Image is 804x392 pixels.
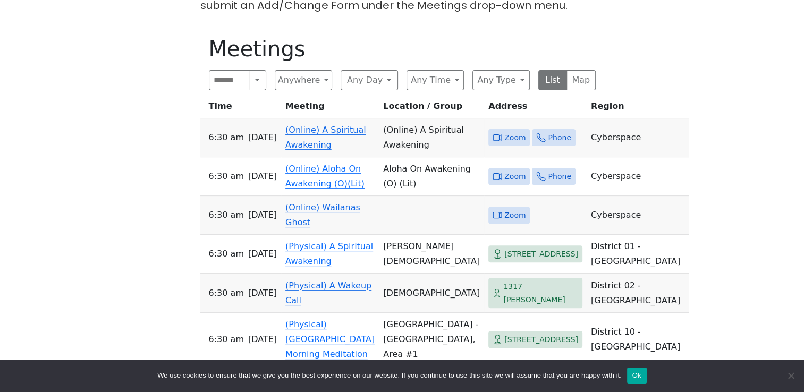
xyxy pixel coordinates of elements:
[379,274,484,313] td: [DEMOGRAPHIC_DATA]
[379,235,484,274] td: [PERSON_NAME][DEMOGRAPHIC_DATA]
[587,99,689,118] th: Region
[285,125,366,150] a: (Online) A Spiritual Awakening
[209,286,244,301] span: 6:30 AM
[548,170,571,183] span: Phone
[785,370,796,381] span: No
[472,70,530,90] button: Any Type
[587,313,689,367] td: District 10 - [GEOGRAPHIC_DATA]
[548,131,571,144] span: Phone
[281,99,379,118] th: Meeting
[157,370,621,381] span: We use cookies to ensure that we give you the best experience on our website. If you continue to ...
[209,246,244,261] span: 6:30 AM
[484,99,587,118] th: Address
[285,319,375,359] a: (Physical) [GEOGRAPHIC_DATA] Morning Meditation
[379,118,484,157] td: (Online) A Spiritual Awakening
[504,333,578,346] span: [STREET_ADDRESS]
[504,131,526,144] span: Zoom
[248,169,277,184] span: [DATE]
[341,70,398,90] button: Any Day
[248,208,277,223] span: [DATE]
[504,209,526,222] span: Zoom
[407,70,464,90] button: Any Time
[504,170,526,183] span: Zoom
[249,70,266,90] button: Search
[275,70,332,90] button: Anywhere
[285,280,371,305] a: (Physical) A Wakeup Call
[587,196,689,235] td: Cyberspace
[587,235,689,274] td: District 01 - [GEOGRAPHIC_DATA]
[285,164,365,189] a: (Online) Aloha On Awakening (O)(Lit)
[587,157,689,196] td: Cyberspace
[379,313,484,367] td: [GEOGRAPHIC_DATA] - [GEOGRAPHIC_DATA], Area #1
[503,280,578,306] span: 1317 [PERSON_NAME]
[285,202,360,227] a: (Online) Wailanas Ghost
[627,368,647,384] button: Ok
[209,36,596,62] h1: Meetings
[538,70,568,90] button: List
[248,130,277,145] span: [DATE]
[209,70,250,90] input: Search
[379,99,484,118] th: Location / Group
[209,208,244,223] span: 6:30 AM
[248,286,277,301] span: [DATE]
[209,332,244,347] span: 6:30 AM
[566,70,596,90] button: Map
[504,248,578,261] span: [STREET_ADDRESS]
[248,246,277,261] span: [DATE]
[200,99,282,118] th: Time
[379,157,484,196] td: Aloha On Awakening (O) (Lit)
[587,274,689,313] td: District 02 - [GEOGRAPHIC_DATA]
[248,332,277,347] span: [DATE]
[209,169,244,184] span: 6:30 AM
[587,118,689,157] td: Cyberspace
[285,241,373,266] a: (Physical) A Spiritual Awakening
[209,130,244,145] span: 6:30 AM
